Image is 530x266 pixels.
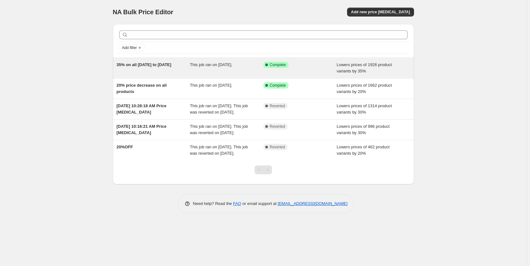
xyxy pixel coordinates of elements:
nav: Pagination [255,165,272,174]
span: This job ran on [DATE]. This job was reverted on [DATE]. [190,145,248,156]
span: Reverted [270,103,285,108]
span: [DATE] 10:16:21 AM Price [MEDICAL_DATA] [117,124,167,135]
a: [EMAIL_ADDRESS][DOMAIN_NAME] [278,201,347,206]
a: FAQ [233,201,241,206]
span: Lowers prices of 996 product variants by 30% [337,124,390,135]
span: Lowers prices of 1926 product variants by 35% [337,62,392,73]
span: NA Bulk Price Editor [113,9,173,15]
span: This job ran on [DATE]. This job was reverted on [DATE]. [190,124,248,135]
span: Reverted [270,124,285,129]
span: This job ran on [DATE]. This job was reverted on [DATE]. [190,103,248,114]
span: This job ran on [DATE]. [190,62,232,67]
button: Add filter [119,44,145,52]
span: or email support at [241,201,278,206]
span: Reverted [270,145,285,150]
span: Lowers prices of 1314 product variants by 30% [337,103,392,114]
span: Complete [270,62,286,67]
span: Lowers prices of 462 product variants by 20% [337,145,390,156]
span: Lowers prices of 1662 product variants by 20% [337,83,392,94]
span: Add filter [122,45,137,50]
span: [DATE] 10:28:18 AM Price [MEDICAL_DATA] [117,103,167,114]
span: 35% on all [DATE] to [DATE] [117,62,171,67]
span: 20% price decrease on all products [117,83,167,94]
span: Need help? Read the [193,201,233,206]
span: Complete [270,83,286,88]
span: Add new price [MEDICAL_DATA] [351,9,410,15]
button: Add new price [MEDICAL_DATA] [347,8,414,16]
span: 20%OFF [117,145,133,149]
span: This job ran on [DATE]. [190,83,232,88]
